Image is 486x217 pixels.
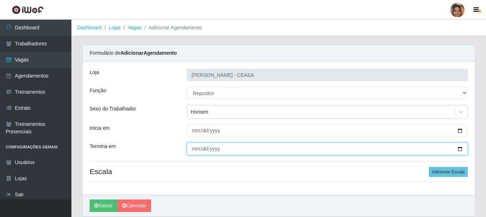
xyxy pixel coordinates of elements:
[187,143,468,155] input: 00/00/0000
[90,143,116,150] label: Termina em
[187,124,468,137] input: 00/00/0000
[109,25,120,30] a: Lojas
[71,20,486,36] nav: breadcrumb
[90,124,110,132] label: Inicia em
[90,87,106,94] label: Função
[90,105,136,113] label: Sexo do Trabalhador
[90,69,99,76] label: Loja
[120,50,177,56] strong: Adicionar Agendamento
[117,199,151,212] a: Cancelar
[128,25,142,30] a: Vagas
[141,24,202,31] li: Adicionar Agendamento
[82,45,475,61] div: Formulário de
[90,167,468,176] h4: Escala
[191,108,208,116] div: Homem
[90,199,117,212] button: Salvar
[77,25,102,30] a: Dashboard
[12,5,44,14] img: CoreUI Logo
[429,167,468,177] button: Adicionar Escala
